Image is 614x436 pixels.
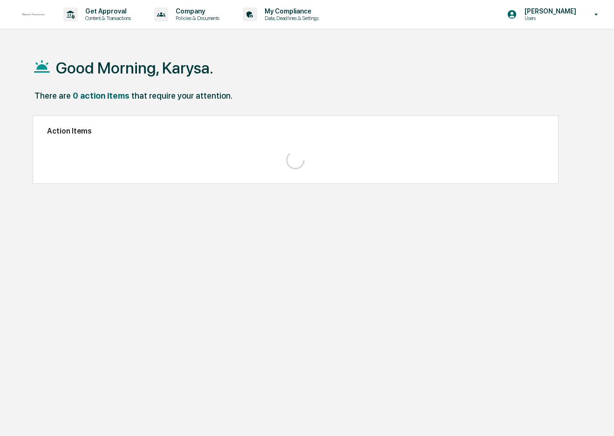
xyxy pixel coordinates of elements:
[34,91,71,101] div: There are
[517,7,581,15] p: [PERSON_NAME]
[78,7,136,15] p: Get Approval
[73,91,130,101] div: 0 action items
[517,15,581,21] p: Users
[56,59,213,77] h1: Good Morning, Karysa.
[131,91,232,101] div: that require your attention.
[78,15,136,21] p: Content & Transactions
[168,15,224,21] p: Policies & Documents
[22,13,45,16] img: logo
[168,7,224,15] p: Company
[257,15,323,21] p: Data, Deadlines & Settings
[47,127,545,135] h2: Action Items
[257,7,323,15] p: My Compliance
